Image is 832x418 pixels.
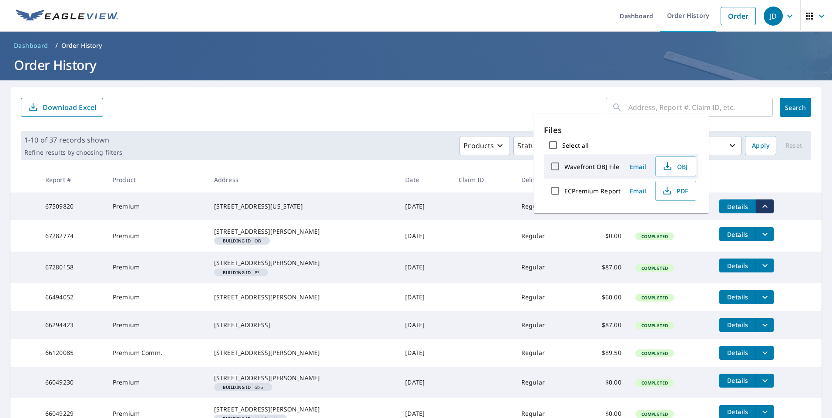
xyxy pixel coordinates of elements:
td: [DATE] [398,311,452,339]
div: [STREET_ADDRESS][PERSON_NAME] [214,405,391,414]
button: filesDropdownBtn-67282774 [756,227,774,241]
td: $89.50 [575,339,628,367]
td: Premium [106,311,207,339]
a: Order [721,7,756,25]
button: detailsBtn-66294423 [719,318,756,332]
label: ECPremium Report [564,187,621,195]
td: $0.00 [575,220,628,252]
td: Premium [106,367,207,398]
button: filesDropdownBtn-66294423 [756,318,774,332]
td: 67509820 [38,192,106,220]
td: 66049230 [38,367,106,398]
p: 1-10 of 37 records shown [24,135,122,145]
td: [DATE] [398,367,452,398]
span: Email [627,163,648,171]
td: Premium [106,192,207,220]
span: Email [627,187,648,195]
span: Completed [636,265,673,271]
span: Details [725,408,751,416]
span: ob 3 [218,385,269,389]
span: Details [725,293,751,301]
button: detailsBtn-66120085 [719,346,756,360]
button: filesDropdownBtn-66494052 [756,290,774,304]
td: Regular [514,311,575,339]
p: Refine results by choosing filters [24,149,122,156]
td: Premium [106,252,207,283]
td: $87.00 [575,311,628,339]
td: 66294423 [38,311,106,339]
div: [STREET_ADDRESS] [214,321,391,329]
th: Address [207,167,398,192]
td: [DATE] [398,220,452,252]
p: Order History [61,41,102,50]
th: Delivery [514,167,575,192]
button: Search [780,98,811,117]
p: Download Excel [43,103,96,112]
button: detailsBtn-67282774 [719,227,756,241]
span: Completed [636,295,673,301]
span: Completed [636,322,673,328]
button: Apply [745,136,776,155]
a: Dashboard [10,39,52,53]
label: Wavefront OBJ File [564,163,619,171]
button: Email [624,160,652,173]
td: Premium Comm. [106,339,207,367]
span: PDF [661,186,689,196]
span: Details [725,262,751,270]
button: detailsBtn-67280158 [719,259,756,272]
button: detailsBtn-66049230 [719,374,756,388]
span: Details [725,376,751,385]
div: [STREET_ADDRESS][PERSON_NAME] [214,227,391,236]
span: PS [218,270,265,275]
button: Download Excel [21,98,103,117]
div: [STREET_ADDRESS][PERSON_NAME] [214,293,391,302]
td: Regular [514,283,575,311]
button: detailsBtn-66494052 [719,290,756,304]
em: Building ID [223,385,251,389]
label: Select all [562,141,589,149]
td: Regular [514,252,575,283]
td: $87.00 [575,252,628,283]
td: 66120085 [38,339,106,367]
td: Regular [514,192,575,220]
button: Products [460,136,510,155]
button: filesDropdownBtn-66120085 [756,346,774,360]
td: Regular [514,220,575,252]
span: Details [725,321,751,329]
span: Apply [752,140,769,151]
th: Product [106,167,207,192]
td: [DATE] [398,192,452,220]
button: Email [624,184,652,198]
th: Report # [38,167,106,192]
span: Completed [636,350,673,356]
td: $0.00 [575,367,628,398]
div: [STREET_ADDRESS][US_STATE] [214,202,391,211]
td: Regular [514,367,575,398]
span: Dashboard [14,41,48,50]
button: filesDropdownBtn-67509820 [756,199,774,213]
td: [DATE] [398,339,452,367]
p: Files [544,124,698,136]
span: Completed [636,233,673,239]
td: Regular [514,339,575,367]
td: [DATE] [398,252,452,283]
em: Building ID [223,239,251,243]
button: detailsBtn-67509820 [719,199,756,213]
th: Claim ID [452,167,514,192]
p: Products [463,140,494,151]
td: 67282774 [38,220,106,252]
th: Date [398,167,452,192]
p: Status [517,140,539,151]
td: Premium [106,220,207,252]
td: Premium [106,283,207,311]
span: Details [725,230,751,239]
td: $60.00 [575,283,628,311]
button: PDF [655,181,696,201]
h1: Order History [10,56,822,74]
img: EV Logo [16,10,118,23]
button: Status [513,136,555,155]
span: OB [218,239,266,243]
button: filesDropdownBtn-66049230 [756,374,774,388]
span: Completed [636,380,673,386]
td: [DATE] [398,283,452,311]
